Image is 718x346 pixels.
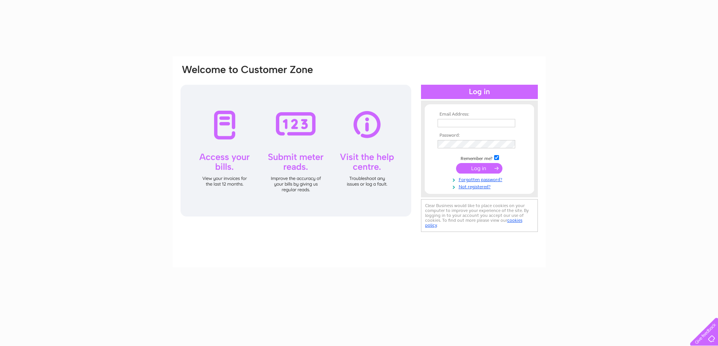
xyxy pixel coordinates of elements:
[438,175,523,183] a: Forgotten password?
[436,112,523,117] th: Email Address:
[425,218,522,228] a: cookies policy
[421,199,538,232] div: Clear Business would like to place cookies on your computer to improve your experience of the sit...
[436,154,523,162] td: Remember me?
[436,133,523,138] th: Password:
[438,183,523,190] a: Not registered?
[456,163,502,174] input: Submit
